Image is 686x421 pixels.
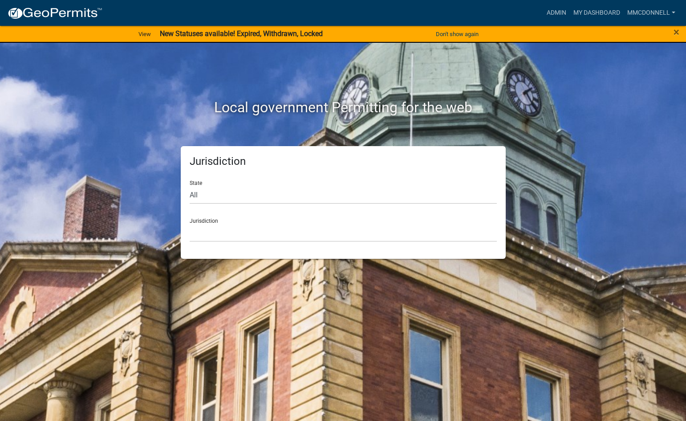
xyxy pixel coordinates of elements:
[543,4,570,21] a: Admin
[96,99,590,116] h2: Local government Permitting for the web
[674,27,679,37] button: Close
[674,26,679,38] span: ×
[160,29,323,38] strong: New Statuses available! Expired, Withdrawn, Locked
[570,4,624,21] a: My Dashboard
[432,27,482,41] button: Don't show again
[624,4,679,21] a: mmcdonnell
[135,27,154,41] a: View
[190,155,497,168] h5: Jurisdiction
